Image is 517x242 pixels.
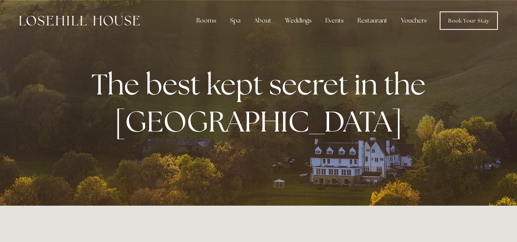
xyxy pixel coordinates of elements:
[224,13,246,28] div: Spa
[248,13,277,28] div: About
[351,13,393,28] div: Restaurant
[190,13,222,28] div: Rooms
[279,13,318,28] div: Weddings
[91,65,432,140] strong: The best kept secret in the [GEOGRAPHIC_DATA]
[440,11,498,30] a: Book Your Stay
[319,13,350,28] div: Events
[395,13,433,28] a: Vouchers
[19,16,140,26] img: Losehill House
